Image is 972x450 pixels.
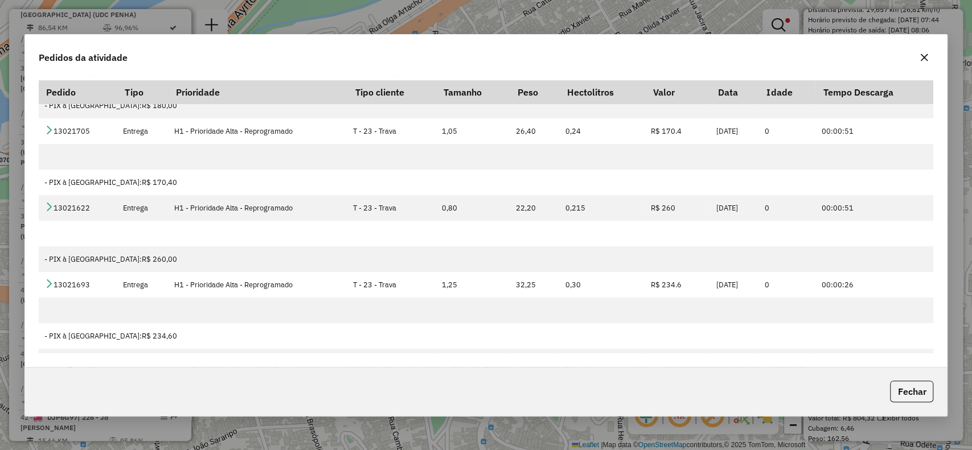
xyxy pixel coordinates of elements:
div: - PIX à [GEOGRAPHIC_DATA]: [44,254,928,265]
td: H1 - Prioridade Alta - Reprogramado [168,118,347,144]
td: H1 - Prioridade Alta - Reprogramado [168,349,347,374]
th: Pedido [39,80,117,104]
th: Tempo Descarga [815,80,933,104]
td: 22,20 [510,195,559,221]
td: 00:00:26 [815,272,933,298]
div: - PIX à [GEOGRAPHIC_DATA]: [44,331,928,341]
td: 0 [759,272,815,298]
td: [DATE] [710,272,759,298]
div: - PIX à [GEOGRAPHIC_DATA]: [44,100,928,111]
td: 0 [759,118,815,144]
td: 26,40 [510,118,559,144]
td: 64,50 [510,349,559,374]
td: [DATE] [710,118,759,144]
td: 13021693 [39,272,117,298]
td: H1 - Prioridade Alta - Reprogramado [168,272,347,298]
td: R$ 170.4 [645,118,710,144]
td: 00:00:26 [815,349,933,374]
td: R$ 234.6 [645,272,710,298]
div: - PIX à [GEOGRAPHIC_DATA]: [44,177,928,188]
span: R$ 180,00 [142,101,177,110]
th: Data [710,80,759,104]
td: 1,05 [436,118,510,144]
th: Tamanho [436,80,510,104]
span: Entrega [123,203,148,213]
td: 0 [759,195,815,221]
td: R$ 245.1 [645,349,710,374]
td: R$ 260 [645,195,710,221]
span: 0,30 [565,280,581,290]
td: 0 [759,349,815,374]
td: H1 - Prioridade Alta - Reprogramado [168,195,347,221]
span: Pedidos da atividade [39,51,128,64]
span: R$ 234,60 [142,331,177,341]
th: Idade [759,80,815,104]
th: Tipo cliente [347,80,436,104]
td: 1,25 [436,272,510,298]
span: T - 23 - Trava [353,126,396,136]
span: R$ 260,00 [142,254,177,264]
td: 0,80 [436,195,510,221]
td: 32,25 [510,272,559,298]
th: Prioridade [168,80,347,104]
span: Entrega [123,280,148,290]
th: Hectolitros [559,80,645,104]
span: R$ 170,40 [142,177,177,187]
span: T - 23 - Trava [353,203,396,213]
td: 13021705 [39,118,117,144]
td: [DATE] [710,349,759,374]
th: Tipo [117,80,168,104]
span: Entrega [123,126,148,136]
td: 00:00:51 [815,118,933,144]
button: Fechar [890,381,933,402]
td: 13021622 [39,195,117,221]
td: 2,10 [436,349,510,374]
span: T - 23 - Trava [353,280,396,290]
td: 00:00:51 [815,195,933,221]
td: [DATE] [710,195,759,221]
span: 0,215 [565,203,585,213]
td: 13021666 [39,349,117,374]
span: 0,24 [565,126,581,136]
th: Peso [510,80,559,104]
th: Valor [645,80,710,104]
